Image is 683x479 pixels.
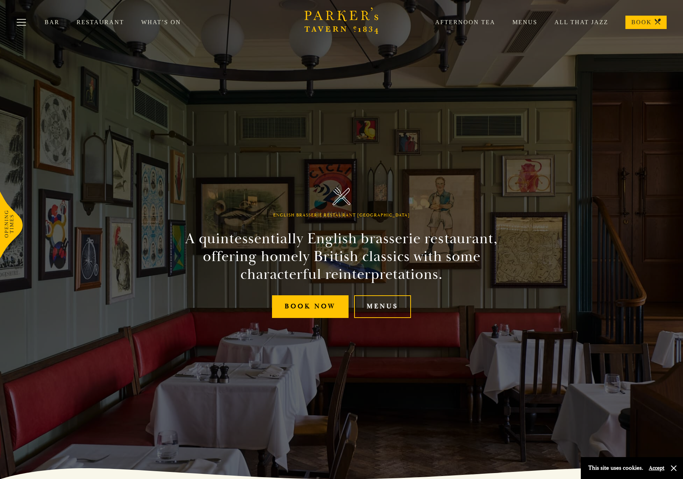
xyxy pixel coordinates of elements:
h1: English Brasserie Restaurant [GEOGRAPHIC_DATA] [273,213,410,218]
a: Book Now [272,295,349,318]
img: Parker's Tavern Brasserie Cambridge [333,187,351,205]
h2: A quintessentially English brasserie restaurant, offering homely British classics with some chara... [172,230,511,283]
p: This site uses cookies. [588,463,643,473]
button: Close and accept [670,464,677,472]
a: Menus [354,295,411,318]
button: Accept [649,464,664,472]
